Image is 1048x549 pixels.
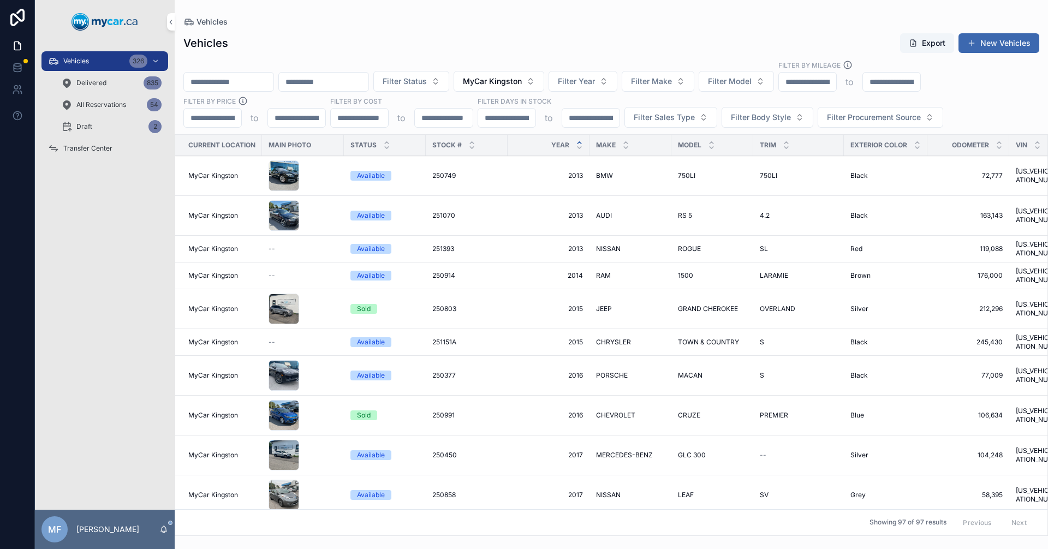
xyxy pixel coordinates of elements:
[514,491,583,499] span: 2017
[514,371,583,380] a: 2016
[350,171,419,181] a: Available
[357,410,371,420] div: Sold
[958,33,1039,53] a: New Vehicles
[760,371,837,380] a: S
[129,55,147,68] div: 326
[188,491,255,499] a: MyCar Kingston
[731,112,791,123] span: Filter Body Style
[850,244,862,253] span: Red
[188,451,238,460] span: MyCar Kingston
[432,451,501,460] a: 250450
[934,211,1003,220] a: 163,143
[699,71,774,92] button: Select Button
[678,491,747,499] a: LEAF
[357,371,385,380] div: Available
[850,244,921,253] a: Red
[357,171,385,181] div: Available
[514,244,583,253] a: 2013
[188,211,238,220] span: MyCar Kingston
[596,371,665,380] a: PORSCHE
[269,271,337,280] a: --
[357,337,385,347] div: Available
[350,141,377,150] span: Status
[760,305,795,313] span: OVERLAND
[514,211,583,220] a: 2013
[678,338,739,347] span: TOWN & COUNTRY
[934,451,1003,460] a: 104,248
[596,141,616,150] span: Make
[596,305,665,313] a: JEEP
[596,244,665,253] a: NISSAN
[432,171,456,180] span: 250749
[678,171,695,180] span: 750LI
[188,271,238,280] span: MyCar Kingston
[514,411,583,420] a: 2016
[818,107,943,128] button: Select Button
[383,76,427,87] span: Filter Status
[722,107,813,128] button: Select Button
[678,338,747,347] a: TOWN & COUNTRY
[432,211,455,220] span: 251070
[63,144,112,153] span: Transfer Center
[760,305,837,313] a: OVERLAND
[850,171,868,180] span: Black
[41,51,168,71] a: Vehicles326
[934,271,1003,280] span: 176,000
[432,491,501,499] a: 250858
[514,338,583,347] a: 2015
[357,244,385,254] div: Available
[760,411,788,420] span: PREMIER
[760,491,837,499] a: SV
[1016,141,1027,150] span: VIN
[596,244,621,253] span: NISSAN
[188,371,238,380] span: MyCar Kingston
[678,371,702,380] span: MACAN
[35,44,175,172] div: scrollable content
[678,411,700,420] span: CRUZE
[596,305,612,313] span: JEEP
[432,171,501,180] a: 250749
[350,450,419,460] a: Available
[188,305,255,313] a: MyCar Kingston
[934,171,1003,180] span: 72,777
[350,371,419,380] a: Available
[760,271,788,280] span: LARAMIE
[934,244,1003,253] a: 119,088
[624,107,717,128] button: Select Button
[76,122,92,131] span: Draft
[432,271,455,280] span: 250914
[350,304,419,314] a: Sold
[463,76,522,87] span: MyCar Kingston
[596,411,635,420] span: CHEVROLET
[188,338,238,347] span: MyCar Kingston
[827,112,921,123] span: Filter Procurement Source
[850,491,866,499] span: Grey
[551,141,569,150] span: Year
[596,271,611,280] span: RAM
[596,411,665,420] a: CHEVROLET
[850,411,921,420] a: Blue
[850,171,921,180] a: Black
[760,171,777,180] span: 750LI
[55,73,168,93] a: Delivered835
[72,13,138,31] img: App logo
[357,304,371,314] div: Sold
[934,338,1003,347] span: 245,430
[596,371,628,380] span: PORSCHE
[350,211,419,220] a: Available
[514,451,583,460] span: 2017
[850,411,864,420] span: Blue
[952,141,989,150] span: Odometer
[850,271,871,280] span: Brown
[432,244,501,253] a: 251393
[514,171,583,180] a: 2013
[188,171,238,180] span: MyCar Kingston
[432,411,455,420] span: 250991
[545,111,553,124] p: to
[188,171,255,180] a: MyCar Kingston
